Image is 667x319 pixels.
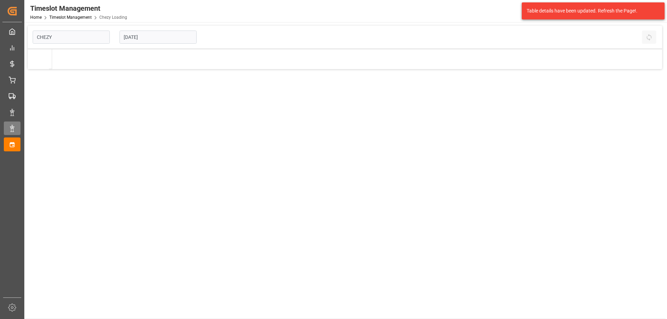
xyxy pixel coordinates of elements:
div: Timeslot Management [30,3,127,14]
input: DD-MM-YYYY [120,31,197,44]
a: Home [30,15,42,20]
a: Timeslot Management [49,15,92,20]
div: Table details have been updated. Refresh the Page!. [527,7,654,15]
input: Type to search/select [33,31,110,44]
